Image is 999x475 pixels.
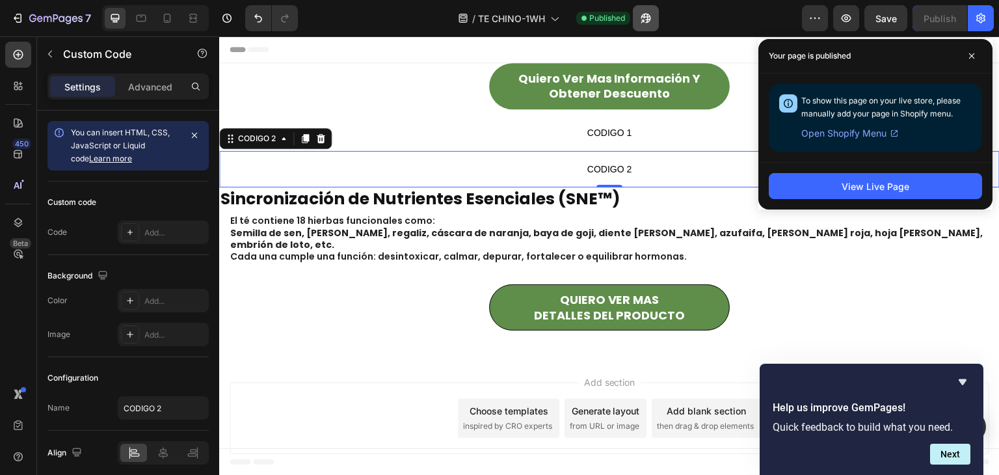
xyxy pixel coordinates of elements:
span: inspired by CRO experts [244,384,333,396]
div: Background [47,267,111,285]
p: Your page is published [769,49,851,62]
div: Beta [10,238,31,249]
div: Configuration [47,372,98,384]
h2: Help us improve GemPages! [773,400,970,416]
div: Image [47,329,70,340]
div: Name [47,402,70,414]
p: Settings [64,80,101,94]
div: Code [47,226,67,238]
span: Add section [360,339,421,353]
button: Save [864,5,907,31]
a: QUIERO VER MASDETALLES DEL PRODUCTO [270,248,511,294]
div: Help us improve GemPages! [773,374,970,465]
button: Publish [912,5,967,31]
button: 7 [5,5,97,31]
div: Custom code [47,197,96,208]
span: You can insert HTML, CSS, JavaScript or Liquid code [71,128,170,163]
span: To show this page on your live store, please manually add your page in Shopify menu. [801,96,961,118]
p: QUIERO VER MAS DETALLES DEL PRODUCTO [315,256,466,286]
div: Add... [144,329,206,341]
p: Advanced [128,80,172,94]
span: Published [589,12,625,24]
span: Save [875,13,897,24]
div: View Live Page [842,180,909,193]
span: Open Shopify Menu [801,126,886,141]
span: TE CHINO-1WH [478,12,545,25]
iframe: Design area [219,36,999,475]
div: Choose templates [250,368,329,381]
div: Publish [924,12,956,25]
div: Add... [144,227,206,239]
button: Hide survey [955,374,970,390]
p: Quick feedback to build what you need. [773,421,970,433]
p: Custom Code [63,46,174,62]
button: View Live Page [769,173,982,199]
a: Learn more [89,154,132,163]
span: / [472,12,475,25]
div: Add blank section [447,368,527,381]
div: Add... [144,295,206,307]
div: Generate layout [353,368,421,381]
div: Undo/Redo [245,5,298,31]
span: from URL or image [351,384,420,396]
div: Color [47,295,68,306]
button: Next question [930,444,970,465]
span: then drag & drop elements [438,384,535,396]
div: 450 [12,139,31,149]
p: 7 [85,10,91,26]
div: Align [47,444,85,462]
